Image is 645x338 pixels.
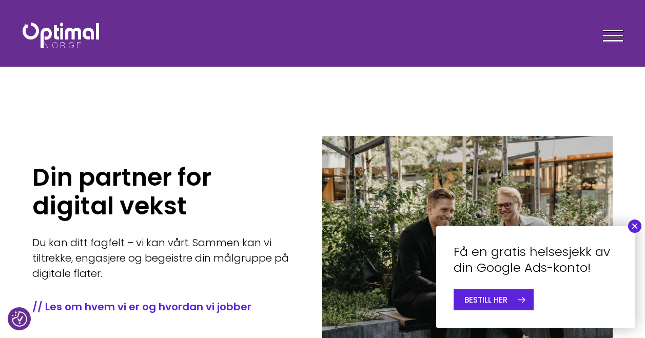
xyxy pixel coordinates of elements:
[628,220,641,233] button: Close
[32,300,292,314] a: // Les om hvem vi er og hvordan vi jobber
[23,23,99,48] img: Optimal Norge
[12,311,27,327] button: Samtykkepreferanser
[32,163,292,221] h1: Din partner for digital vekst
[454,289,534,310] a: BESTILL HER
[12,311,27,327] img: Revisit consent button
[32,235,292,281] p: Du kan ditt fagfelt – vi kan vårt. Sammen kan vi tiltrekke, engasjere og begeistre din målgruppe ...
[454,244,617,275] h4: Få en gratis helsesjekk av din Google Ads-konto!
